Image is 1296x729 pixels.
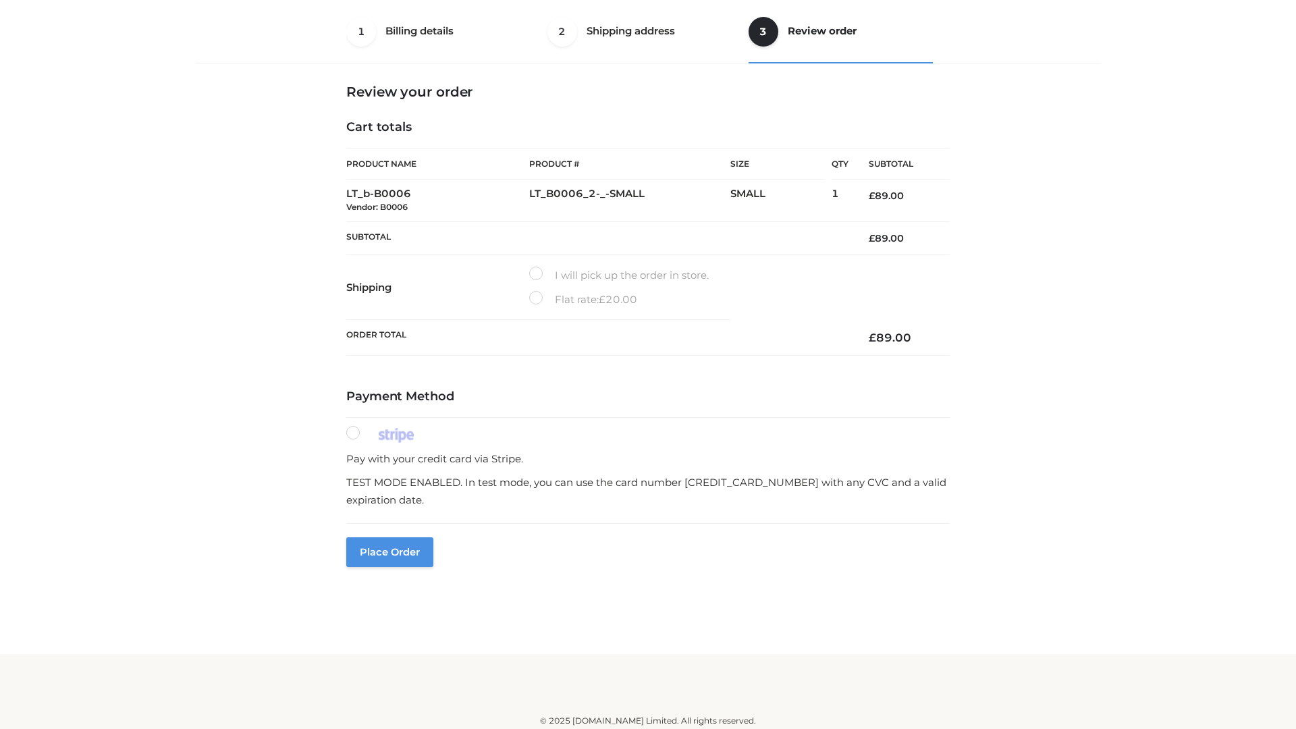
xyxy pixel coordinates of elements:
th: Subtotal [848,149,950,180]
span: £ [869,232,875,244]
label: Flat rate: [529,291,637,308]
span: £ [599,293,605,306]
th: Shipping [346,255,529,320]
p: Pay with your credit card via Stripe. [346,450,950,468]
label: I will pick up the order in store. [529,267,709,284]
small: Vendor: B0006 [346,202,408,212]
th: Qty [832,148,848,180]
span: £ [869,190,875,202]
td: 1 [832,180,848,222]
th: Order Total [346,320,848,356]
bdi: 20.00 [599,293,637,306]
bdi: 89.00 [869,232,904,244]
h4: Payment Method [346,389,950,404]
bdi: 89.00 [869,331,911,344]
span: £ [869,331,876,344]
td: SMALL [730,180,832,222]
td: LT_B0006_2-_-SMALL [529,180,730,222]
h4: Cart totals [346,120,950,135]
th: Product Name [346,148,529,180]
th: Subtotal [346,221,848,254]
p: TEST MODE ENABLED. In test mode, you can use the card number [CREDIT_CARD_NUMBER] with any CVC an... [346,474,950,508]
td: LT_b-B0006 [346,180,529,222]
bdi: 89.00 [869,190,904,202]
th: Size [730,149,825,180]
button: Place order [346,537,433,567]
h3: Review your order [346,84,950,100]
div: © 2025 [DOMAIN_NAME] Limited. All rights reserved. [200,714,1096,728]
th: Product # [529,148,730,180]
